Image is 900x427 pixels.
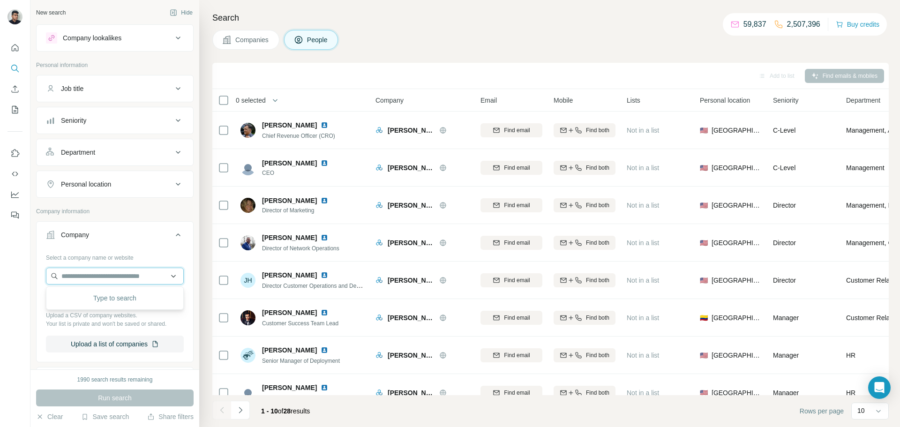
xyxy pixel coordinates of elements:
button: Job title [37,77,193,100]
span: [PERSON_NAME] [262,345,317,355]
span: Find email [504,126,530,135]
img: Logo of Andrena [375,314,383,322]
span: 0 selected [236,96,266,105]
span: 🇺🇸 [700,238,708,247]
div: Type to search [48,289,181,307]
span: Manager [773,314,799,322]
button: Find email [480,161,542,175]
span: 🇺🇸 [700,201,708,210]
button: Hide [163,6,199,20]
span: Department [846,96,880,105]
span: Not in a list [627,202,659,209]
button: Quick start [7,39,22,56]
div: JH [240,273,255,288]
span: Find both [586,276,609,285]
span: People [307,35,329,45]
button: Company lookalikes [37,27,193,49]
span: Seniority [773,96,798,105]
button: Company [37,224,193,250]
button: Dashboard [7,186,22,203]
span: [PERSON_NAME] [262,196,317,205]
button: My lists [7,101,22,118]
button: Find both [554,161,615,175]
button: Navigate to next page [231,401,250,420]
div: 1990 search results remaining [77,375,153,384]
img: Logo of Andrena [375,389,383,397]
div: Select a company name or website [46,250,184,262]
span: Companies [235,35,270,45]
button: Buy credits [836,18,879,31]
p: Your list is private and won't be saved or shared. [46,320,184,328]
p: Personal information [36,61,194,69]
span: Find both [586,351,609,360]
span: Senior Manager of Deployment [262,358,340,364]
button: Save search [81,412,129,421]
span: [PERSON_NAME] [262,309,317,316]
img: Logo of Andrena [375,164,383,172]
span: results [261,407,310,415]
button: Find both [554,198,615,212]
img: Avatar [240,123,255,138]
span: Rows per page [800,406,844,416]
div: Open Intercom Messenger [868,376,891,399]
span: [PERSON_NAME] [262,270,317,280]
button: Find both [554,123,615,137]
span: Find email [504,164,530,172]
p: 2,507,396 [787,19,820,30]
button: Enrich CSV [7,81,22,97]
button: Find both [554,386,615,400]
img: Logo of Andrena [375,202,383,209]
p: Upload a CSV of company websites. [46,311,184,320]
img: Avatar [240,348,255,363]
button: Find both [554,311,615,325]
span: [PERSON_NAME] [388,201,435,210]
div: Company [61,230,89,240]
div: New search [36,8,66,17]
span: 🇺🇸 [700,388,708,397]
button: Find email [480,386,542,400]
button: Find email [480,348,542,362]
div: Department [61,148,95,157]
span: [PERSON_NAME] [388,313,435,322]
span: Email [480,96,497,105]
span: Find email [504,239,530,247]
p: 10 [857,406,865,415]
span: Find both [586,201,609,210]
span: [GEOGRAPHIC_DATA] [712,313,762,322]
span: Not in a list [627,314,659,322]
span: 🇺🇸 [700,163,708,172]
img: Avatar [240,235,255,250]
button: Share filters [147,412,194,421]
button: Find email [480,311,542,325]
span: [PERSON_NAME] [262,233,317,242]
img: Avatar [240,160,255,175]
span: [GEOGRAPHIC_DATA] [712,388,762,397]
img: Logo of Andrena [375,277,383,284]
button: Clear [36,412,63,421]
span: [GEOGRAPHIC_DATA] [712,238,762,247]
span: [GEOGRAPHIC_DATA] [712,201,762,210]
p: 59,837 [743,19,766,30]
span: Find email [504,201,530,210]
button: Find email [480,236,542,250]
span: Find both [586,389,609,397]
span: Manager [773,352,799,359]
span: Not in a list [627,277,659,284]
span: Not in a list [627,164,659,172]
span: 1 - 10 [261,407,278,415]
img: Avatar [240,385,255,400]
button: Feedback [7,207,22,224]
span: Management [846,163,885,172]
button: Use Surfe on LinkedIn [7,145,22,162]
span: Human Resources & Recruiting Manager [262,395,365,402]
img: Avatar [7,9,22,24]
button: Upload a list of companies [46,336,184,352]
span: Not in a list [627,389,659,397]
span: of [278,407,284,415]
span: [PERSON_NAME] [262,158,317,168]
span: [GEOGRAPHIC_DATA] [712,126,762,135]
button: Search [7,60,22,77]
span: HR [846,351,855,360]
div: Job title [61,84,83,93]
img: LinkedIn logo [321,234,328,241]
